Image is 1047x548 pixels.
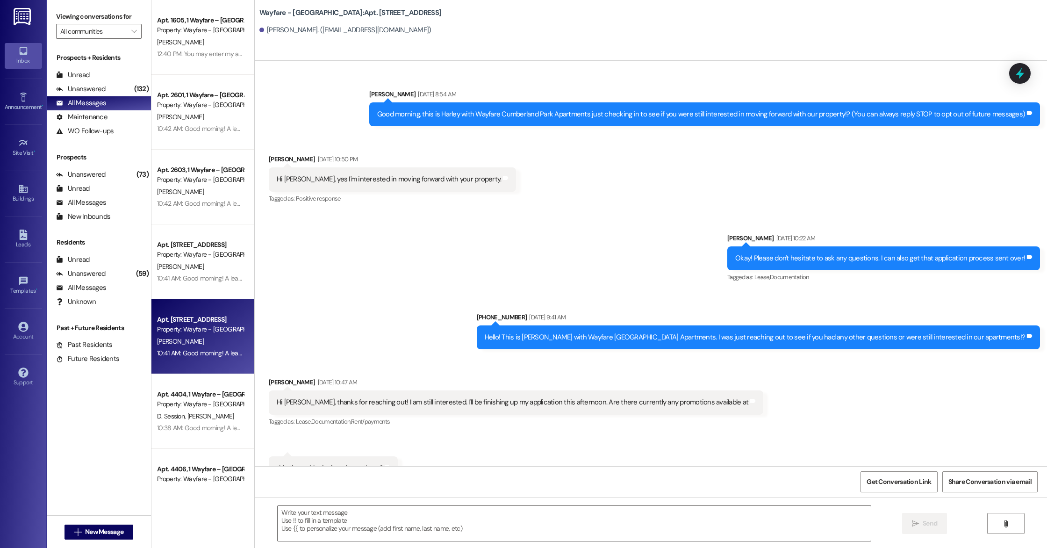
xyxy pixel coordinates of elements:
div: Hi [PERSON_NAME], yes I'm interested in moving forward with your property. [277,174,502,184]
span: Documentation , [311,418,351,425]
div: Past + Future Residents [47,323,151,333]
i:  [912,520,919,527]
div: (59) [134,267,151,281]
div: 10:38 AM: Good morning! A lease renewal offer has been sent to your email. Please do not hesitate... [157,424,725,432]
a: Site Visit • [5,135,42,160]
span: [PERSON_NAME] [157,337,204,346]
a: Buildings [5,181,42,206]
a: Account [5,319,42,344]
div: Unread [56,70,90,80]
a: Templates • [5,273,42,298]
img: ResiDesk Logo [14,8,33,25]
div: [PHONE_NUMBER] [477,312,1040,325]
span: Send [923,519,937,528]
div: Unread [56,184,90,194]
span: Lease , [296,418,311,425]
div: Property: Wayfare - [GEOGRAPHIC_DATA] [157,25,244,35]
i:  [131,28,136,35]
div: [DATE] 9:41 AM [527,312,566,322]
div: [DATE] 8:54 AM [416,89,456,99]
div: [PERSON_NAME]. ([EMAIL_ADDRESS][DOMAIN_NAME]) [259,25,431,35]
span: New Message [85,527,123,537]
div: [DATE] 10:22 AM [774,233,816,243]
div: Tagged as: [269,192,516,205]
div: (132) [132,82,151,96]
div: [PERSON_NAME] [727,233,1040,246]
input: All communities [60,24,127,39]
a: Inbox [5,43,42,68]
div: [PERSON_NAME] [269,154,516,167]
div: Property: Wayfare - [GEOGRAPHIC_DATA] [157,474,244,484]
div: Unanswered [56,170,106,180]
span: Lease , [754,273,770,281]
div: Apt. 2601, 1 Wayfare – [GEOGRAPHIC_DATA] [157,90,244,100]
div: 10:41 AM: Good morning! A lease renewal offer has been sent to your email. Please do not hesitate... [157,349,562,357]
div: Apt. [STREET_ADDRESS] [157,240,244,250]
div: Unanswered [56,269,106,279]
span: [PERSON_NAME] [157,38,204,46]
span: [PERSON_NAME] [157,113,204,121]
div: WO Follow-ups [56,126,114,136]
div: Unanswered [56,84,106,94]
div: Hi [PERSON_NAME], thanks for reaching out! I am still interested. I'll be finishing up my applica... [277,397,748,407]
span: • [42,102,43,109]
span: [PERSON_NAME] [157,262,204,271]
span: [PERSON_NAME] [187,412,234,420]
div: Good morning, this is Harley with Wayfare Cumberland Park Apartments just checking in to see if y... [377,109,1025,119]
button: New Message [65,525,134,540]
div: Tagged as: [727,270,1040,284]
div: 12:40 PM: You may enter my apartment [157,50,264,58]
div: Prospects [47,152,151,162]
span: Share Conversation via email [948,477,1032,487]
div: [PERSON_NAME] [369,89,1040,102]
div: Past Residents [56,340,113,350]
span: Positive response [296,195,341,202]
div: [DATE] 10:50 PM [316,154,358,164]
div: Hello! This is [PERSON_NAME] with Wayfare [GEOGRAPHIC_DATA] Apartments. I was just reaching out t... [485,332,1025,342]
div: Apt. [STREET_ADDRESS] [157,315,244,324]
span: Documentation [770,273,809,281]
div: Property: Wayfare - [GEOGRAPHIC_DATA] [157,324,244,334]
div: All Messages [56,283,106,293]
span: D. Session [157,412,187,420]
button: Share Conversation via email [942,471,1038,492]
div: Apt. 2603, 1 Wayfare – [GEOGRAPHIC_DATA] [157,165,244,175]
div: this time with signing a lease there? [277,463,383,473]
div: 10:42 AM: Good morning! A lease renewal offer has been sent to your email. Please do not hesitate... [157,124,564,133]
div: Property: Wayfare - [GEOGRAPHIC_DATA] [157,250,244,260]
button: Send [902,513,947,534]
div: [PERSON_NAME] [269,377,763,390]
div: Future Residents [56,354,119,364]
div: Property: Wayfare - [GEOGRAPHIC_DATA] [157,399,244,409]
div: Apt. 4406, 1 Wayfare – [GEOGRAPHIC_DATA] [157,464,244,474]
span: Get Conversation Link [867,477,931,487]
div: 10:41 AM: Good morning! A lease renewal offer has been sent to your email. Please do not hesitate... [157,274,562,282]
div: Residents [47,238,151,247]
div: 10:42 AM: Good morning! A lease renewal offer has been sent to your email. Please do not hesitate... [157,199,564,208]
div: [DATE] 10:47 AM [316,377,358,387]
span: • [36,286,37,293]
a: Leads [5,227,42,252]
div: Maintenance [56,112,108,122]
div: All Messages [56,198,106,208]
span: [PERSON_NAME] [157,187,204,196]
i:  [74,528,81,536]
div: Okay! Please don't hesitate to ask any questions. I can also get that application process sent over! [735,253,1025,263]
div: Unknown [56,297,96,307]
div: Unread [56,255,90,265]
div: Apt. 1605, 1 Wayfare – [GEOGRAPHIC_DATA] [157,15,244,25]
label: Viewing conversations for [56,9,142,24]
button: Get Conversation Link [861,471,937,492]
div: (73) [134,167,151,182]
span: Rent/payments [351,418,390,425]
a: Support [5,365,42,390]
b: Wayfare - [GEOGRAPHIC_DATA]: Apt. [STREET_ADDRESS] [259,8,441,18]
i:  [1002,520,1009,527]
div: Tagged as: [269,415,763,428]
div: Prospects + Residents [47,53,151,63]
span: • [34,148,35,155]
div: New Inbounds [56,212,110,222]
div: Apt. 4404, 1 Wayfare – [GEOGRAPHIC_DATA] [157,389,244,399]
div: All Messages [56,98,106,108]
div: Property: Wayfare - [GEOGRAPHIC_DATA] [157,100,244,110]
